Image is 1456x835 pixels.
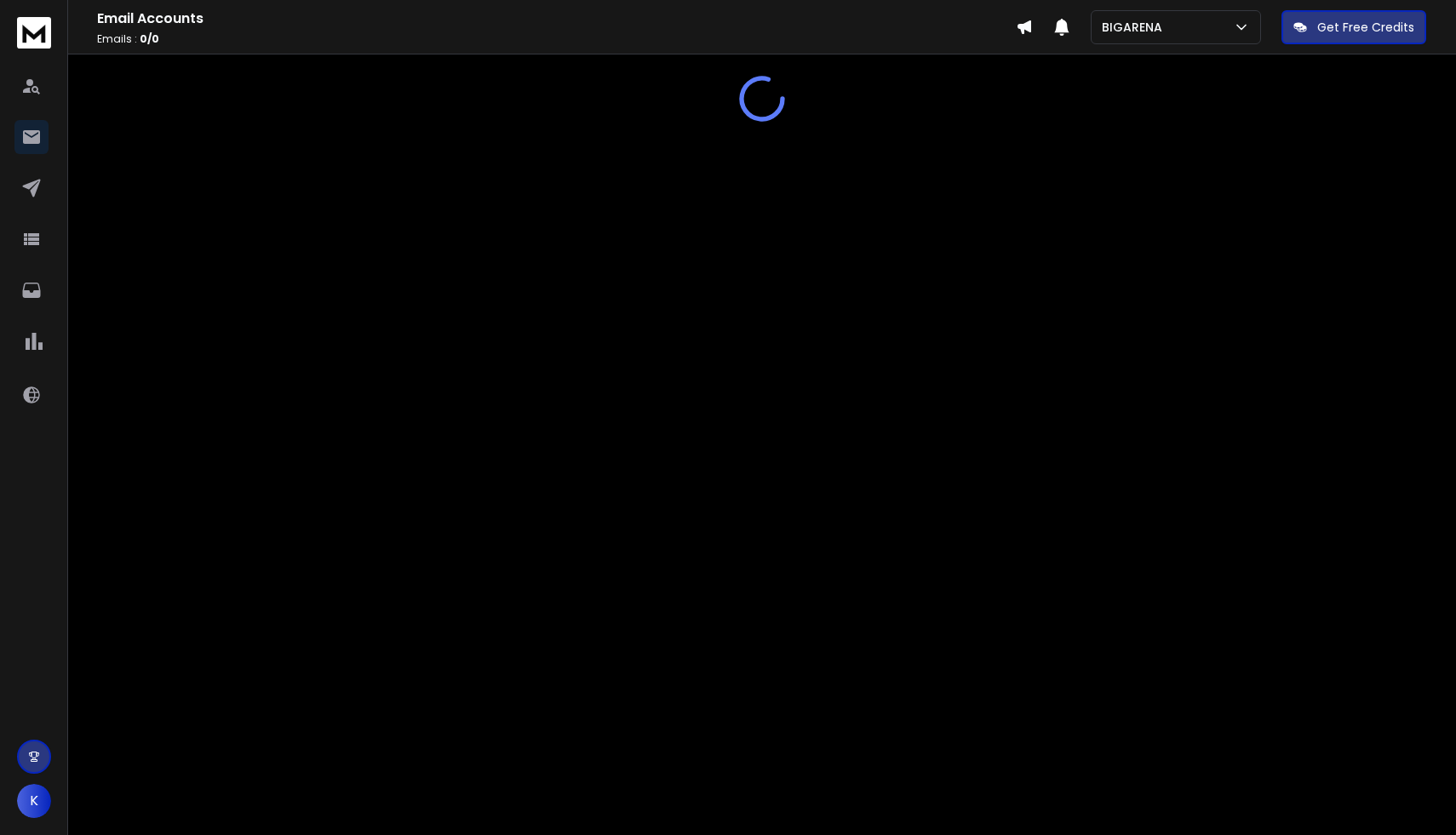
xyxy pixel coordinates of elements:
p: Get Free Credits [1317,19,1414,36]
p: BIGARENA [1102,19,1169,36]
button: Get Free Credits [1281,10,1426,44]
span: 0 / 0 [140,31,159,46]
button: K [17,784,51,818]
img: logo [17,17,51,49]
h1: Email Accounts [97,9,1016,29]
p: Emails : [97,32,1016,46]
